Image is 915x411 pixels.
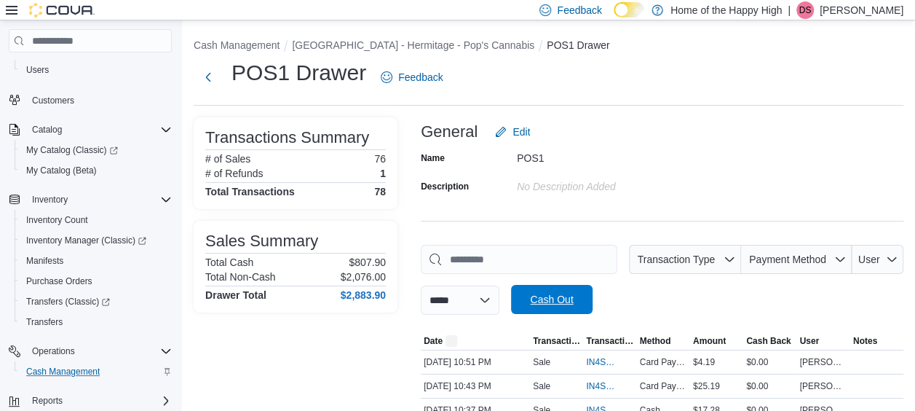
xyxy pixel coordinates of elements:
h4: 78 [374,186,386,197]
button: IN4SFK-18465665 [586,377,633,395]
a: Feedback [375,63,448,92]
button: IN4SFK-18465715 [586,353,633,371]
a: Transfers (Classic) [20,293,116,310]
button: Reports [26,392,68,410]
button: Next [194,63,223,92]
div: $0.00 [743,353,796,371]
div: No Description added [517,175,712,192]
span: IN4SFK-18465665 [586,380,619,392]
button: Method [637,332,690,350]
button: Users [15,60,178,80]
span: $25.19 [693,380,720,392]
button: POS1 Drawer [547,39,609,51]
span: User [799,335,819,347]
button: User [796,332,849,350]
button: [GEOGRAPHIC_DATA] - Hermitage - Pop's Cannabis [292,39,534,51]
button: Operations [3,341,178,361]
span: Transaction # [586,335,633,347]
span: Inventory Count [20,211,172,229]
button: Purchase Orders [15,271,178,291]
button: Customers [3,89,178,110]
p: Home of the Happy High [670,1,782,19]
p: | [788,1,791,19]
input: This is a search bar. As you type, the results lower in the page will automatically filter. [421,245,617,274]
p: $807.90 [349,257,386,268]
span: Card Payment [640,380,687,392]
button: Amount [690,332,743,350]
span: Inventory Count [26,214,88,226]
a: Transfers [20,313,68,331]
span: IN4SFK-18465715 [586,356,619,368]
nav: An example of EuiBreadcrumbs [194,38,903,55]
div: POS1 [517,146,712,164]
button: User [852,245,903,274]
span: Cash Management [20,363,172,380]
span: Inventory [32,194,68,205]
span: Customers [32,95,74,106]
span: [PERSON_NAME] [799,356,847,368]
button: Cash Management [15,361,178,382]
button: Inventory [3,189,178,210]
p: 76 [374,153,386,165]
button: My Catalog (Beta) [15,160,178,181]
button: Reports [3,391,178,411]
input: Dark Mode [614,2,644,17]
span: Inventory [26,191,172,208]
a: Manifests [20,252,69,270]
span: Operations [26,342,172,360]
span: Users [20,61,172,79]
a: Inventory Manager (Classic) [20,232,152,249]
button: Transaction Type [530,332,583,350]
button: Transfers [15,312,178,332]
span: Edit [512,125,530,139]
p: [PERSON_NAME] [820,1,903,19]
a: My Catalog (Classic) [20,141,124,159]
label: Name [421,152,445,164]
a: Users [20,61,55,79]
span: Notes [853,335,877,347]
span: Transfers [26,316,63,328]
span: Method [640,335,671,347]
button: Operations [26,342,81,360]
span: [PERSON_NAME] [799,380,847,392]
span: Manifests [20,252,172,270]
h3: Sales Summary [205,232,318,250]
button: Edit [489,117,536,146]
h1: POS1 Drawer [231,58,366,87]
a: My Catalog (Classic) [15,140,178,160]
span: Feedback [398,70,443,85]
a: My Catalog (Beta) [20,162,103,179]
button: Catalog [3,120,178,140]
span: Customers [26,90,172,109]
button: Manifests [15,251,178,271]
button: Inventory Count [15,210,178,230]
span: Inventory Manager (Classic) [26,235,146,246]
span: Cash Out [530,292,573,307]
h6: # of Sales [205,153,250,165]
span: Purchase Orders [20,273,172,290]
h3: Transactions Summary [205,129,369,146]
a: Inventory Count [20,211,94,229]
button: Notes [850,332,903,350]
span: Reports [26,392,172,410]
h6: Total Cash [205,257,253,268]
span: Card Payment [640,356,687,368]
span: $4.19 [693,356,715,368]
span: Catalog [32,124,62,136]
span: Catalog [26,121,172,138]
span: Transfers (Classic) [20,293,172,310]
span: Feedback [557,3,601,17]
span: My Catalog (Beta) [20,162,172,179]
button: Cash Out [511,285,593,314]
span: DS [799,1,812,19]
a: Transfers (Classic) [15,291,178,312]
span: My Catalog (Classic) [26,144,118,156]
span: My Catalog (Beta) [26,165,97,176]
button: Transaction # [583,332,636,350]
button: Transaction Type [629,245,741,274]
img: Cova [29,3,95,17]
span: My Catalog (Classic) [20,141,172,159]
span: Transaction Type [638,254,716,265]
div: $0.00 [743,377,796,395]
button: Cash Back [743,332,796,350]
